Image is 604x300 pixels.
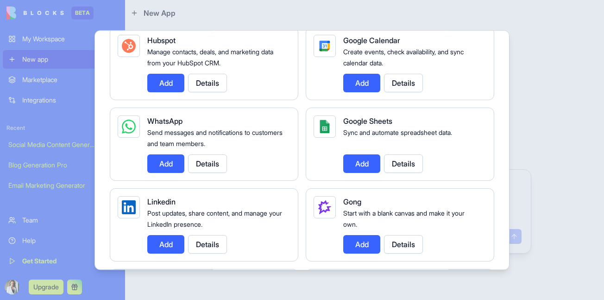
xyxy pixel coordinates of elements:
button: Add [147,74,184,92]
img: Profile image for Shelly [26,5,41,20]
button: Upload attachment [44,259,51,266]
span: Hubspot [147,36,176,45]
button: Add [147,235,184,254]
div: Shelly • 4h ago [15,98,58,104]
button: Details [384,74,423,92]
button: Details [384,154,423,173]
span: Send messages and notifications to customers and team members. [147,128,283,147]
div: Close [163,4,179,20]
p: Active [45,12,63,21]
span: Start with a blank canvas and make it your own. [343,209,465,228]
button: Send a message… [159,255,174,270]
button: Start recording [59,259,66,266]
span: Manage contacts, deals, and marketing data from your HubSpot CRM. [147,48,273,67]
textarea: Message… [8,239,177,255]
button: Gif picker [29,259,37,266]
span: Gong [343,197,361,206]
h1: Shelly [45,5,67,12]
div: Hey [PERSON_NAME] [15,59,145,68]
button: Details [188,154,227,173]
span: Google Sheets [343,116,392,126]
div: Shelly says… [7,53,178,117]
span: WhatsApp [147,116,182,126]
span: Linkedin [147,197,176,206]
span: Google Calendar [343,36,400,45]
span: Post updates, share content, and manage your LinkedIn presence. [147,209,282,228]
button: Home [145,4,163,21]
button: Add [343,154,380,173]
button: go back [6,4,24,21]
button: Add [343,235,380,254]
button: Details [384,235,423,254]
div: Welcome to Blocks 🙌 I'm here if you have any questions! [15,73,145,91]
span: Sync and automate spreadsheet data. [343,128,452,136]
span: Create events, check availability, and sync calendar data. [343,48,464,67]
button: Details [188,235,227,254]
button: Add [147,154,184,173]
button: Emoji picker [14,259,22,266]
button: Add [343,74,380,92]
div: Hey [PERSON_NAME]Welcome to Blocks 🙌 I'm here if you have any questions!Shelly • 4h ago [7,53,152,96]
button: Details [188,74,227,92]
